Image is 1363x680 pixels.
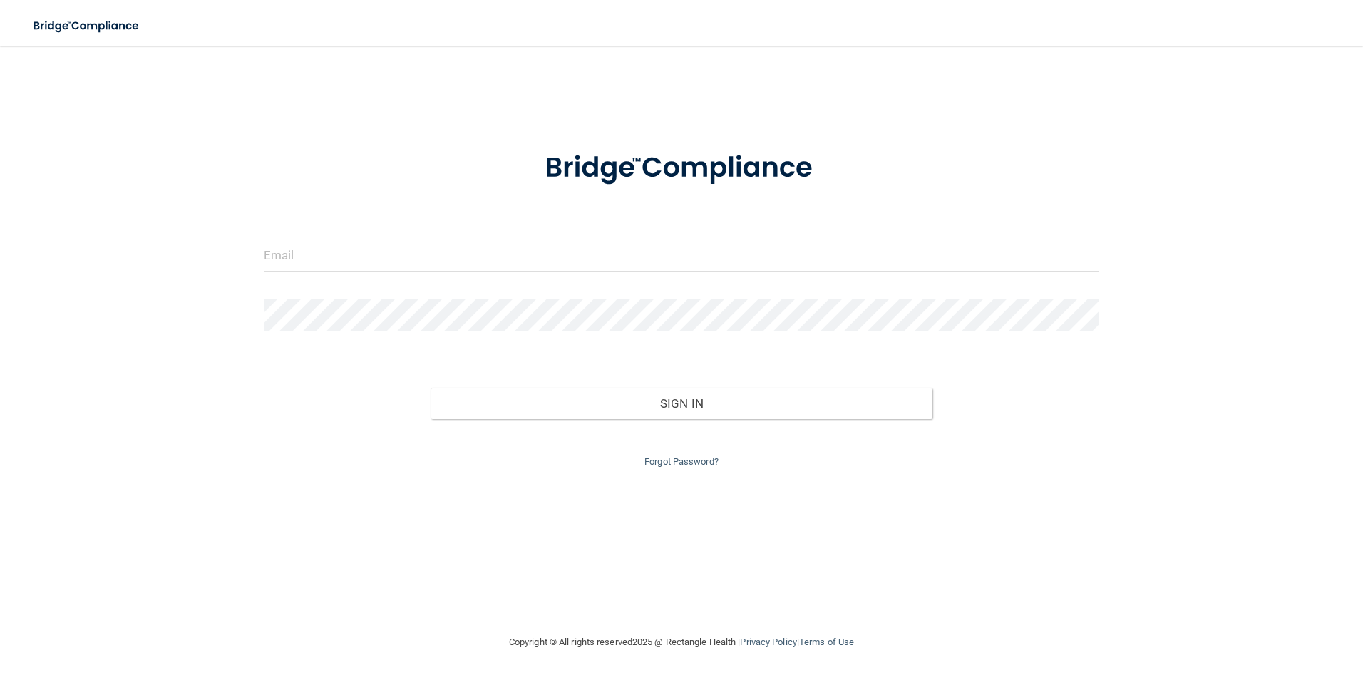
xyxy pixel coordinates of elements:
[21,11,153,41] img: bridge_compliance_login_screen.278c3ca4.svg
[644,456,719,467] a: Forgot Password?
[799,637,854,647] a: Terms of Use
[431,388,932,419] button: Sign In
[421,619,942,665] div: Copyright © All rights reserved 2025 @ Rectangle Health | |
[515,131,848,205] img: bridge_compliance_login_screen.278c3ca4.svg
[264,239,1100,272] input: Email
[740,637,796,647] a: Privacy Policy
